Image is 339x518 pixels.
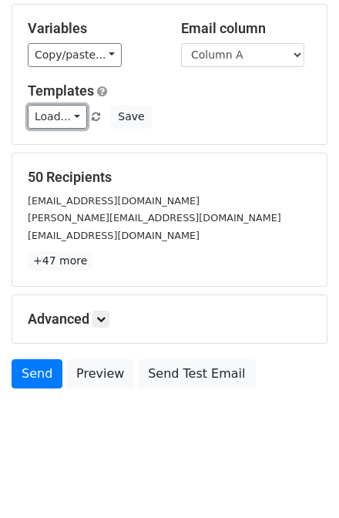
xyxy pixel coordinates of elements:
small: [EMAIL_ADDRESS][DOMAIN_NAME] [28,230,200,241]
h5: Variables [28,20,158,37]
div: أداة الدردشة [262,444,339,518]
a: Send [12,359,62,388]
small: [EMAIL_ADDRESS][DOMAIN_NAME] [28,195,200,207]
a: Load... [28,105,87,129]
iframe: Chat Widget [262,444,339,518]
a: Templates [28,82,94,99]
h5: Advanced [28,311,311,328]
a: Send Test Email [138,359,255,388]
small: [PERSON_NAME][EMAIL_ADDRESS][DOMAIN_NAME] [28,212,281,224]
a: Preview [66,359,134,388]
h5: 50 Recipients [28,169,311,186]
button: Save [111,105,151,129]
a: +47 more [28,251,92,271]
a: Copy/paste... [28,43,122,67]
h5: Email column [181,20,311,37]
